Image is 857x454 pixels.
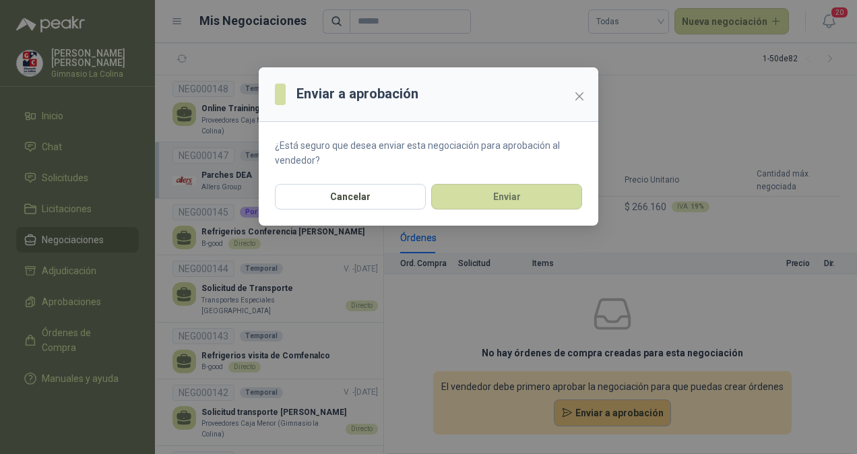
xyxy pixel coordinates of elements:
[574,91,585,102] span: close
[275,184,426,209] button: Cancelar
[259,122,598,184] section: ¿Está seguro que desea enviar esta negociación para aprobación al vendedor?
[569,86,590,107] button: Close
[431,184,582,209] button: Enviar
[296,84,418,104] h3: Enviar a aprobación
